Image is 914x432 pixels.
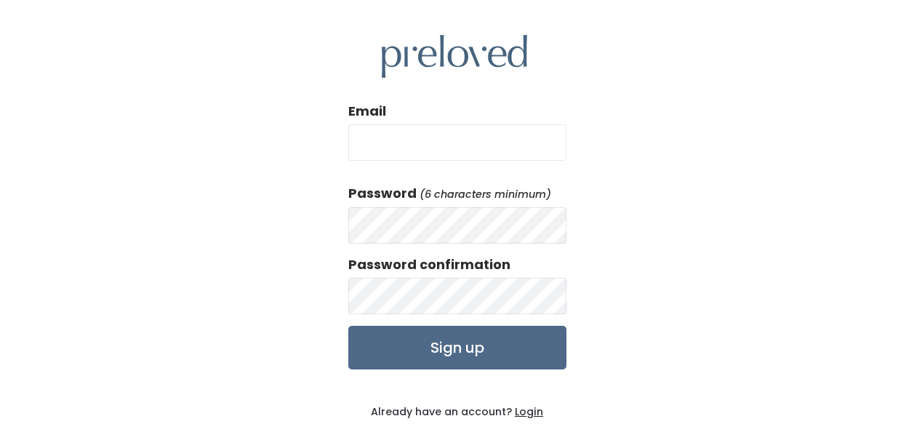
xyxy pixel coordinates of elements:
a: Login [512,404,543,419]
input: Sign up [348,326,566,369]
label: Email [348,102,386,121]
div: Already have an account? [348,404,566,420]
label: Password [348,184,417,203]
u: Login [515,404,543,419]
img: preloved logo [382,35,527,78]
em: (6 characters minimum) [420,187,551,201]
label: Password confirmation [348,255,510,274]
